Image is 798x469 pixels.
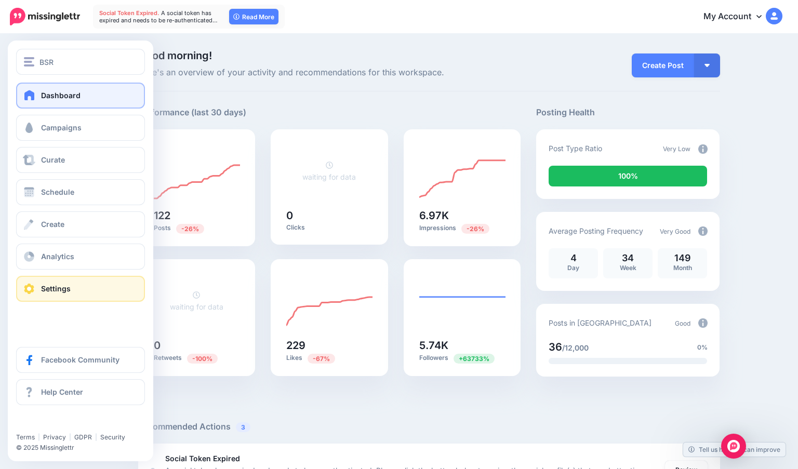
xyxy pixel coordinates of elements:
span: Previous period: 9.35K [461,224,489,234]
h5: 0 [286,210,373,221]
iframe: Twitter Follow Button [16,418,95,428]
span: Here's an overview of your activity and recommendations for this workspace. [138,66,521,79]
li: © 2025 Missinglettr [16,443,151,453]
img: info-circle-grey.png [698,318,708,328]
p: Likes [286,353,373,363]
p: Average Posting Frequency [549,225,643,237]
a: GDPR [74,433,92,441]
button: BSR [16,49,145,75]
p: 4 [554,253,593,263]
img: info-circle-grey.png [698,226,708,236]
span: Previous period: 6 [187,354,218,364]
a: Curate [16,147,145,173]
a: Create Post [632,53,694,77]
a: Facebook Community [16,347,145,373]
span: Analytics [41,252,74,261]
h5: Recommended Actions [138,420,720,433]
span: | [95,433,97,441]
a: Security [100,433,125,441]
a: Create [16,211,145,237]
img: info-circle-grey.png [698,144,708,154]
a: Settings [16,276,145,302]
div: Open Intercom Messenger [721,434,746,459]
span: 36 [549,341,562,353]
p: Followers [419,353,506,363]
p: Retweets [154,353,240,363]
a: Analytics [16,244,145,270]
span: Good morning! [138,49,212,62]
span: | [69,433,71,441]
span: 3 [236,422,250,432]
a: Schedule [16,179,145,205]
span: Help Center [41,387,83,396]
img: menu.png [24,57,34,66]
span: | [38,433,40,441]
span: Previous period: 164 [176,224,204,234]
span: Good [675,319,690,327]
p: Posts in [GEOGRAPHIC_DATA] [549,317,651,329]
h5: Posting Health [536,106,720,119]
span: Social Token Expired. [99,9,159,17]
span: Previous period: 9 [454,354,495,364]
span: Day [567,264,579,272]
a: My Account [693,4,782,30]
p: Post Type Ratio [549,142,602,154]
b: Social Token Expired [165,454,240,463]
a: Tell us how we can improve [683,443,786,457]
h5: 6.97K [419,210,506,221]
a: Privacy [43,433,66,441]
p: 149 [663,253,702,263]
span: Create [41,220,64,229]
span: Previous period: 691 [308,354,335,364]
span: Facebook Community [41,355,119,364]
p: Impressions [419,223,506,233]
span: /12,000 [562,343,589,352]
span: Curate [41,155,65,164]
span: Week [620,264,636,272]
a: Read More [229,9,278,24]
span: Settings [41,284,71,293]
span: Month [673,264,692,272]
p: Posts [154,223,240,233]
h5: 0 [154,340,240,351]
a: waiting for data [302,160,356,181]
span: 0% [697,342,708,353]
h5: 5.74K [419,340,506,351]
p: 34 [608,253,647,263]
span: Very Low [663,145,690,153]
a: Campaigns [16,115,145,141]
h5: 229 [286,340,373,351]
span: Dashboard [41,91,81,100]
h5: 122 [154,210,240,221]
span: BSR [39,56,54,68]
span: Very Good [660,227,690,235]
span: Campaigns [41,123,82,132]
span: Schedule [41,187,74,196]
a: Terms [16,433,35,441]
span: A social token has expired and needs to be re-authenticated… [99,9,218,24]
img: Missinglettr [10,8,80,25]
img: arrow-down-white.png [704,64,710,67]
a: Help Center [16,379,145,405]
div: 100% of your posts in the last 30 days were manually created (i.e. were not from Drip Campaigns o... [549,166,707,186]
a: Dashboard [16,83,145,109]
a: waiting for data [170,290,223,311]
h5: Performance (last 30 days) [138,106,246,119]
p: Clicks [286,223,373,232]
